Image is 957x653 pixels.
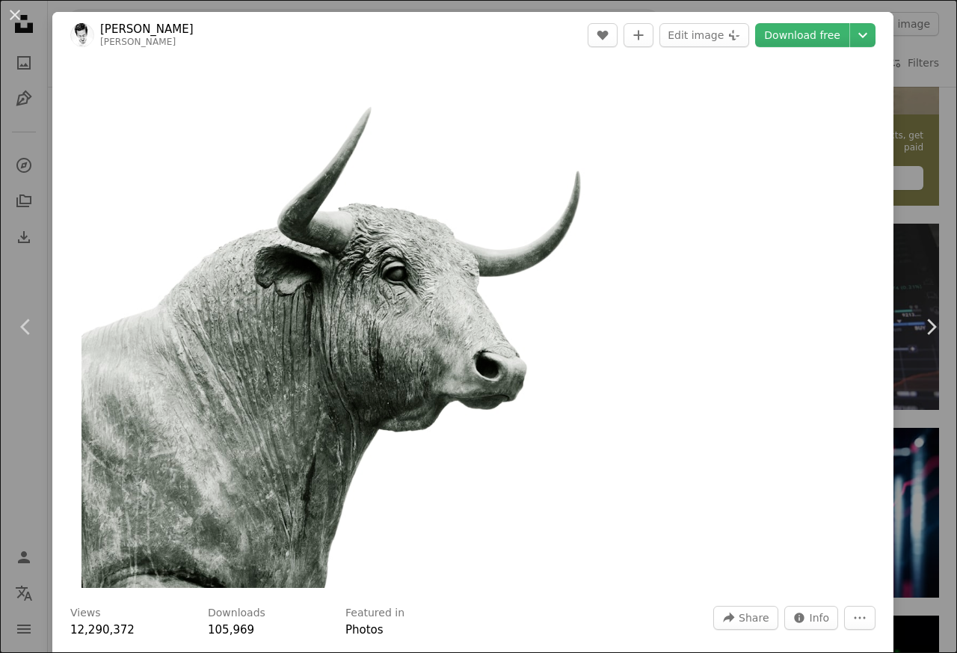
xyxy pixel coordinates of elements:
span: Share [739,607,769,629]
img: bull grayscale photo [81,66,864,588]
span: 105,969 [208,623,254,637]
h3: Downloads [208,606,265,621]
span: Info [810,607,830,629]
h3: Views [70,606,101,621]
button: More Actions [844,606,876,630]
button: Choose download size [850,23,876,47]
h3: Featured in [345,606,404,621]
button: Share this image [713,606,778,630]
span: 12,290,372 [70,623,135,637]
a: Download free [755,23,849,47]
button: Add to Collection [624,23,653,47]
button: Edit image [659,23,749,47]
a: Photos [345,623,384,637]
button: Zoom in on this image [81,66,864,588]
img: Go to Hans Eiskonen's profile [70,23,94,47]
button: Like [588,23,618,47]
a: [PERSON_NAME] [100,22,194,37]
button: Stats about this image [784,606,839,630]
a: [PERSON_NAME] [100,37,176,47]
a: Next [905,255,957,399]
